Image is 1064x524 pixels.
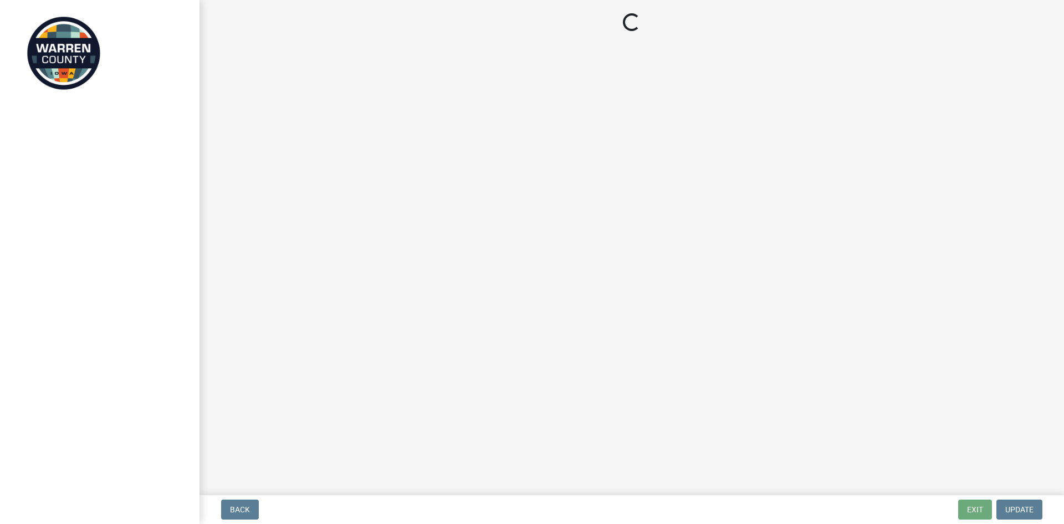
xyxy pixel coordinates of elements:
span: Back [230,505,250,514]
button: Exit [958,500,992,520]
button: Update [996,500,1042,520]
span: Update [1005,505,1034,514]
img: Warren County, Iowa [22,12,105,95]
button: Back [221,500,259,520]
